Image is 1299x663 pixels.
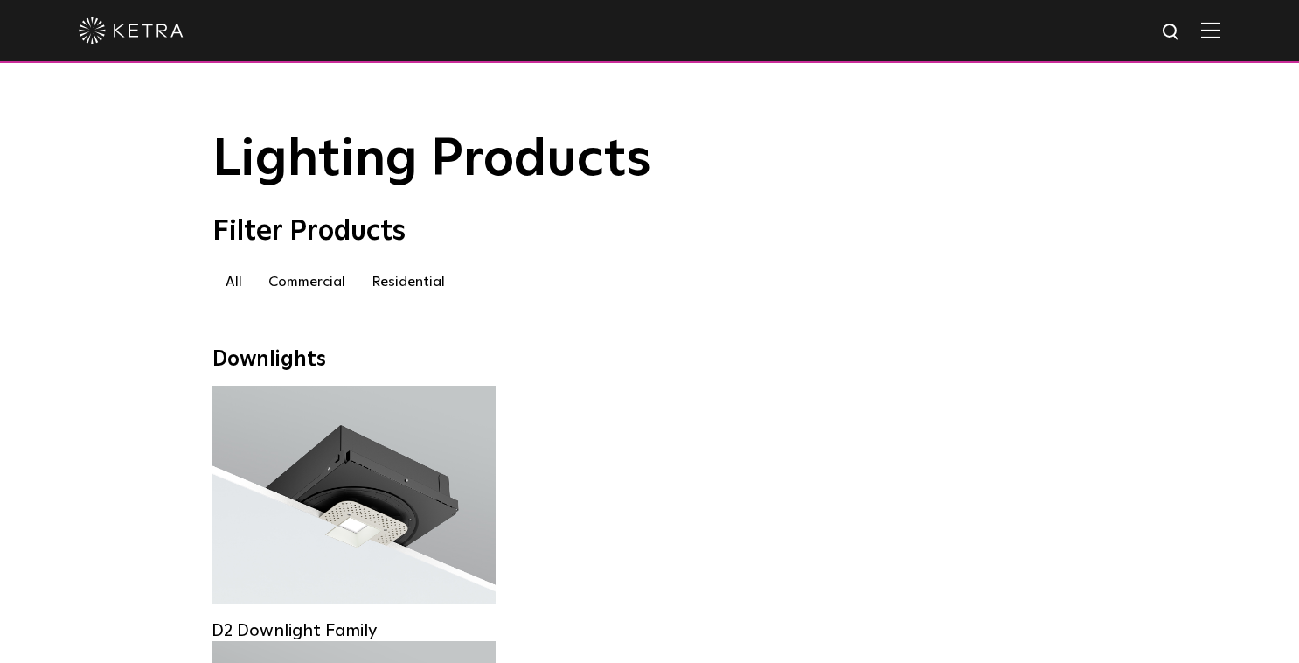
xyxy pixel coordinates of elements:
[212,386,496,615] a: D2 Downlight Family Lumen Output:1200Colors:White / Black / Gloss Black / Silver / Bronze / Silve...
[79,17,184,44] img: ketra-logo-2019-white
[1201,22,1220,38] img: Hamburger%20Nav.svg
[212,266,255,297] label: All
[212,620,496,641] div: D2 Downlight Family
[255,266,358,297] label: Commercial
[1161,22,1183,44] img: search icon
[212,215,1087,248] div: Filter Products
[212,347,1087,373] div: Downlights
[358,266,458,297] label: Residential
[212,134,651,186] span: Lighting Products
